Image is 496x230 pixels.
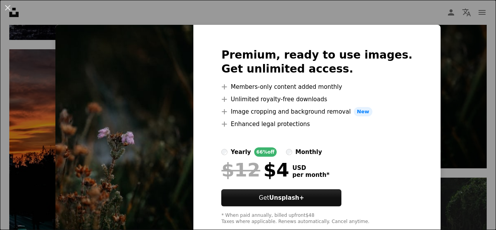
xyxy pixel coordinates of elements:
div: monthly [295,147,322,157]
input: yearly66%off [221,149,227,155]
div: * When paid annually, billed upfront $48 Taxes where applicable. Renews automatically. Cancel any... [221,213,412,225]
li: Unlimited royalty-free downloads [221,95,412,104]
span: $12 [221,160,260,180]
span: New [354,107,372,116]
li: Members-only content added monthly [221,82,412,92]
h2: Premium, ready to use images. Get unlimited access. [221,48,412,76]
input: monthly [286,149,292,155]
span: USD [292,164,329,171]
button: GetUnsplash+ [221,189,341,206]
div: 66% off [254,147,277,157]
li: Enhanced legal protections [221,119,412,129]
div: yearly [231,147,251,157]
span: per month * [292,171,329,178]
strong: Unsplash+ [269,194,304,201]
div: $4 [221,160,289,180]
li: Image cropping and background removal [221,107,412,116]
